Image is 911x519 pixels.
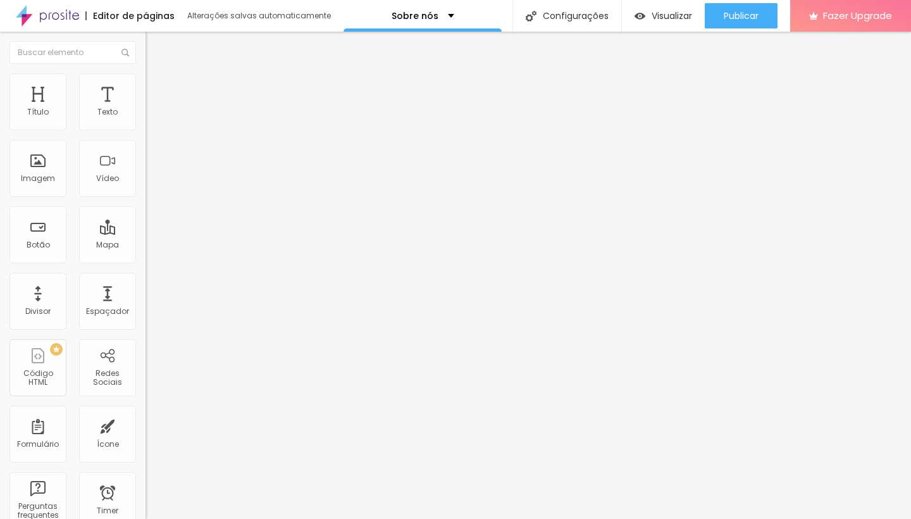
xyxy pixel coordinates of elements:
p: Sobre nós [392,11,438,20]
button: Visualizar [622,3,705,28]
div: Código HTML [13,369,63,387]
div: Editor de páginas [85,11,175,20]
input: Buscar elemento [9,41,136,64]
div: Redes Sociais [82,369,132,387]
div: Vídeo [96,174,119,183]
div: Botão [27,241,50,249]
div: Timer [97,506,118,515]
img: Icone [526,11,536,22]
div: Espaçador [86,307,129,316]
div: Título [27,108,49,116]
div: Texto [97,108,118,116]
button: Publicar [705,3,778,28]
span: Fazer Upgrade [823,10,892,21]
img: Icone [121,49,129,56]
span: Visualizar [652,11,692,21]
img: view-1.svg [635,11,645,22]
span: Publicar [724,11,759,21]
div: Formulário [17,440,59,449]
div: Ícone [97,440,119,449]
div: Mapa [96,241,119,249]
iframe: Editor [146,32,911,519]
div: Imagem [21,174,55,183]
div: Alterações salvas automaticamente [187,12,333,20]
div: Divisor [25,307,51,316]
